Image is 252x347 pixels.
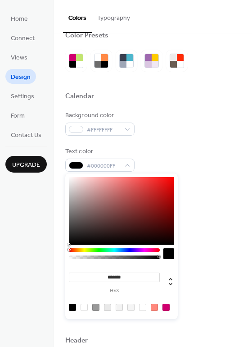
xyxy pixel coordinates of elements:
div: rgba(243, 243, 243, 0.7704918032786885) [127,304,135,311]
button: Upgrade [5,156,47,173]
span: Home [11,14,28,24]
a: Contact Us [5,127,47,142]
span: #000000FF [87,161,120,171]
div: rgb(255, 255, 255) [139,304,146,311]
div: Header [65,336,88,346]
a: Form [5,108,30,123]
div: Background color [65,111,133,120]
a: Design [5,69,36,84]
span: Settings [11,92,34,101]
a: Settings [5,88,40,103]
a: Home [5,11,33,26]
div: Calendar [65,92,94,101]
a: Views [5,50,33,64]
span: Form [11,111,25,121]
div: rgba(0, 0, 0, 0) [81,304,88,311]
div: rgb(153, 153, 153) [92,304,99,311]
span: Connect [11,34,35,43]
div: Text color [65,147,133,156]
div: rgb(208, 0, 111) [162,304,170,311]
div: rgb(243, 243, 243) [116,304,123,311]
span: #FFFFFFFF [87,125,120,135]
div: rgb(0, 0, 0) [69,304,76,311]
div: Color Presets [65,31,108,41]
label: hex [69,288,160,293]
div: rgb(233, 233, 233) [104,304,111,311]
span: Views [11,53,27,63]
div: rgb(255, 136, 124) [151,304,158,311]
span: Upgrade [12,160,40,170]
span: Design [11,73,31,82]
a: Connect [5,30,40,45]
span: Contact Us [11,131,41,140]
